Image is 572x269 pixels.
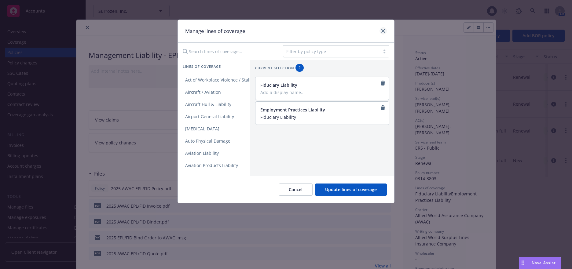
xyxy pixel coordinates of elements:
span: Auto Physical Damage [178,138,238,144]
div: Drag to move [519,257,527,269]
span: Lines of coverage [183,64,221,69]
h1: Manage lines of coverage [185,27,245,35]
span: Aircraft Hull & Liability [178,101,239,107]
span: Act of Workplace Violence / Stalking Threat [178,77,280,83]
span: Airport General Liability [178,114,241,119]
span: 2 [298,65,301,71]
span: Cancel [289,187,302,192]
span: Aircraft / Aviation [178,89,228,95]
span: Update lines of coverage [325,187,377,192]
span: Blanket Accident [178,175,227,180]
span: Nova Assist [532,260,556,265]
a: close [380,27,387,35]
input: Search lines of coverage... [179,45,278,57]
button: Update lines of coverage [315,184,387,196]
div: Employment Practices Liability [260,107,383,113]
span: [MEDICAL_DATA] [178,126,227,132]
span: Aviation Products Liability [178,162,245,168]
span: Current selection [255,65,294,71]
span: Aviation Liability [178,150,226,156]
a: remove [379,104,387,111]
button: Cancel [279,184,313,196]
button: Nova Assist [519,257,561,269]
a: remove [379,79,387,87]
div: Fiduciary Liability [260,82,383,88]
input: Add a display name... [260,89,383,95]
input: Add a display name... [260,114,383,120]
